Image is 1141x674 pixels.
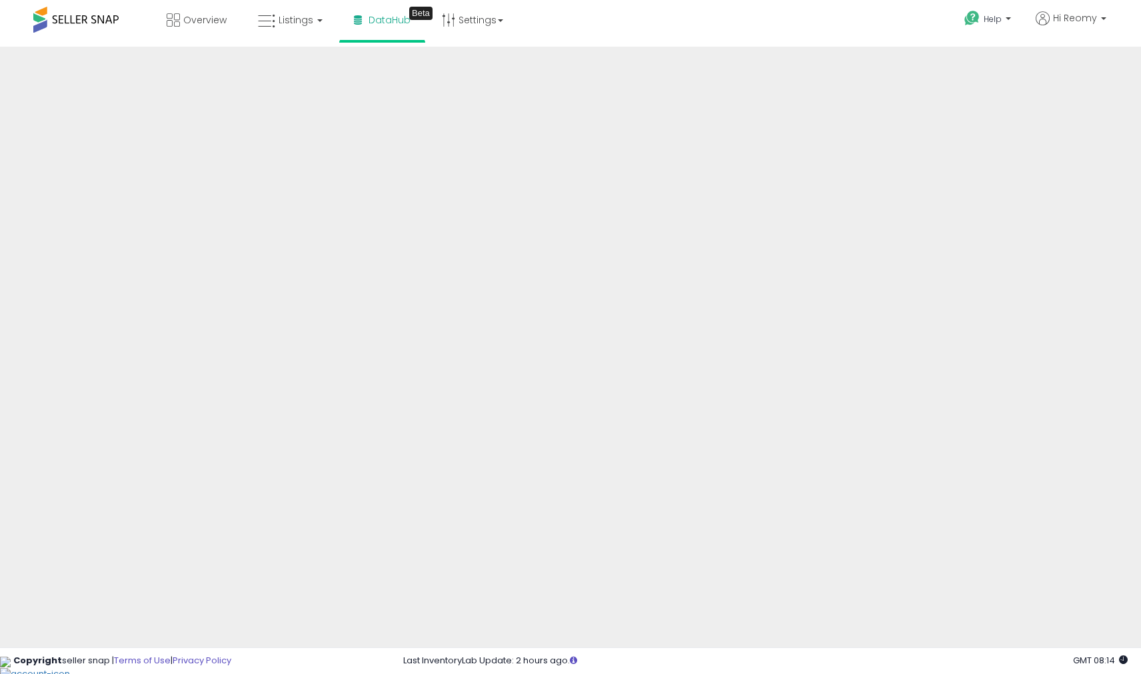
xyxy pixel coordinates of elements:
span: Hi Reomy [1053,11,1097,25]
span: Listings [279,13,313,27]
span: Overview [183,13,227,27]
a: Hi Reomy [1036,11,1106,41]
div: Tooltip anchor [409,7,433,20]
span: Help [984,13,1002,25]
i: Get Help [964,10,980,27]
span: DataHub [369,13,411,27]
